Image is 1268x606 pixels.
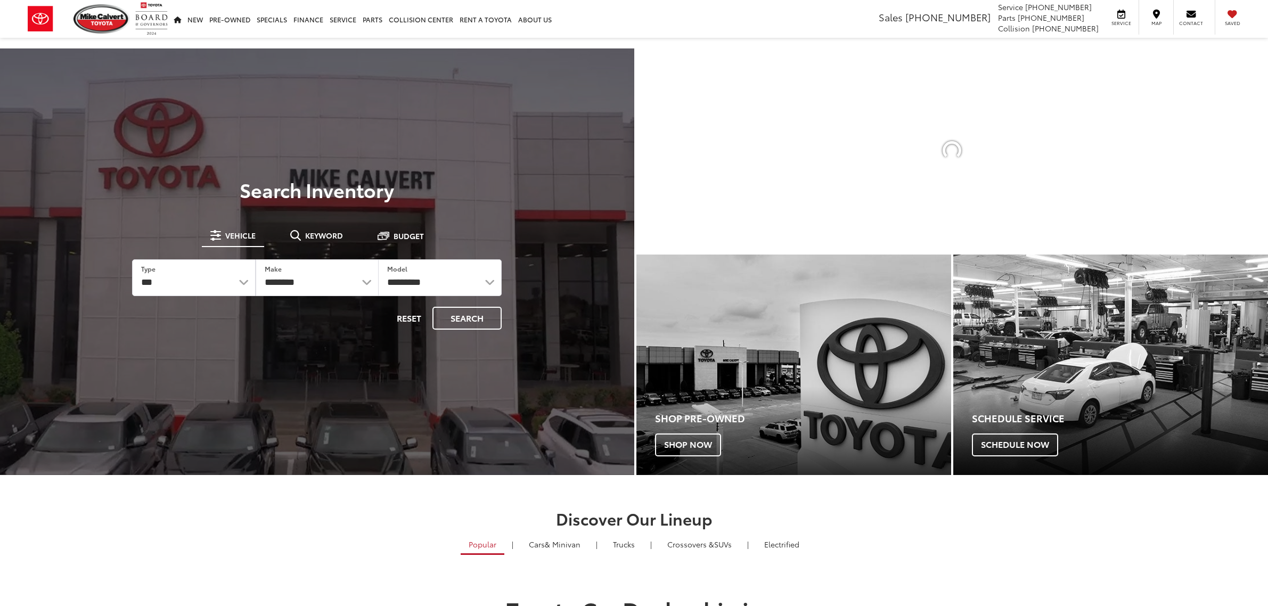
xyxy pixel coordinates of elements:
[998,2,1023,12] span: Service
[265,264,282,273] label: Make
[953,255,1268,475] a: Schedule Service Schedule Now
[667,539,714,550] span: Crossovers &
[905,10,991,24] span: [PHONE_NUMBER]
[509,539,516,550] li: |
[225,232,256,239] span: Vehicle
[259,510,1010,527] h2: Discover Our Lineup
[1032,23,1099,34] span: [PHONE_NUMBER]
[659,535,740,553] a: SUVs
[388,307,430,330] button: Reset
[1144,20,1168,27] span: Map
[387,264,407,273] label: Model
[73,4,130,34] img: Mike Calvert Toyota
[1109,20,1133,27] span: Service
[998,23,1030,34] span: Collision
[1179,20,1203,27] span: Contact
[648,539,655,550] li: |
[394,232,424,240] span: Budget
[593,539,600,550] li: |
[1221,20,1244,27] span: Saved
[432,307,502,330] button: Search
[745,539,751,550] li: |
[1018,12,1084,23] span: [PHONE_NUMBER]
[305,232,343,239] span: Keyword
[972,433,1058,456] span: Schedule Now
[756,535,807,553] a: Electrified
[953,255,1268,475] div: Toyota
[972,413,1268,424] h4: Schedule Service
[461,535,504,555] a: Popular
[521,535,588,553] a: Cars
[879,10,903,24] span: Sales
[45,179,590,200] h3: Search Inventory
[636,255,951,475] div: Toyota
[545,539,580,550] span: & Minivan
[605,535,643,553] a: Trucks
[998,12,1016,23] span: Parts
[141,264,156,273] label: Type
[655,413,951,424] h4: Shop Pre-Owned
[1025,2,1092,12] span: [PHONE_NUMBER]
[636,255,951,475] a: Shop Pre-Owned Shop Now
[655,433,721,456] span: Shop Now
